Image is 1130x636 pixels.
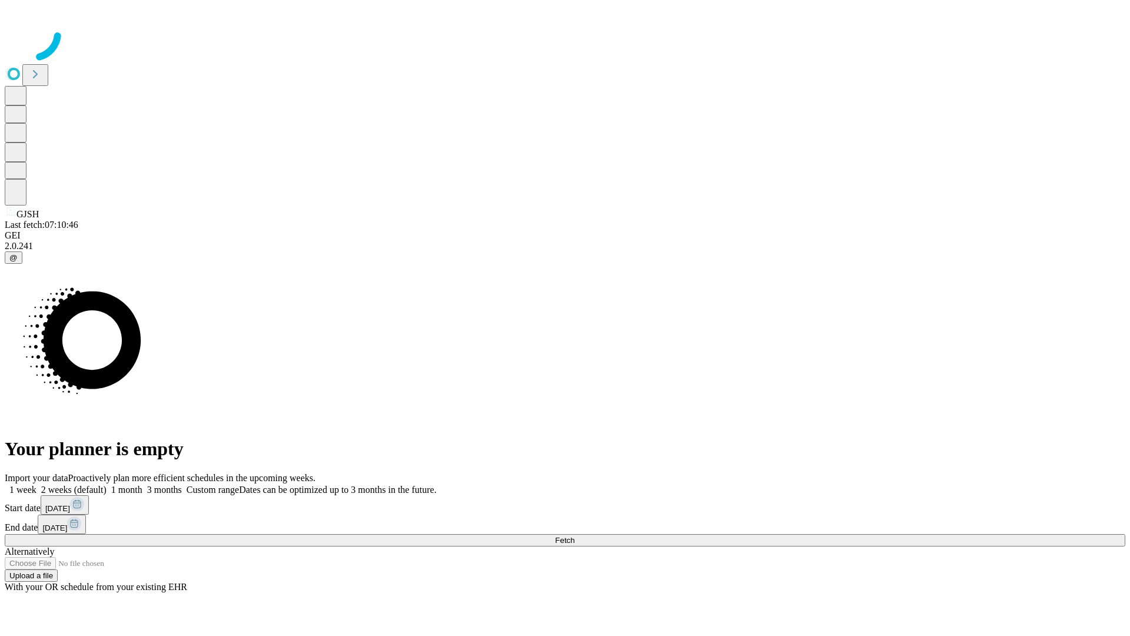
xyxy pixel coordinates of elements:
[187,485,239,495] span: Custom range
[5,220,78,230] span: Last fetch: 07:10:46
[111,485,142,495] span: 1 month
[41,485,107,495] span: 2 weeks (default)
[555,536,574,545] span: Fetch
[5,495,1125,515] div: Start date
[239,485,436,495] span: Dates can be optimized up to 3 months in the future.
[38,515,86,534] button: [DATE]
[5,473,68,483] span: Import your data
[5,582,187,592] span: With your OR schedule from your existing EHR
[5,438,1125,460] h1: Your planner is empty
[5,241,1125,251] div: 2.0.241
[9,253,18,262] span: @
[41,495,89,515] button: [DATE]
[16,209,39,219] span: GJSH
[5,546,54,556] span: Alternatively
[5,569,58,582] button: Upload a file
[42,524,67,532] span: [DATE]
[5,515,1125,534] div: End date
[9,485,36,495] span: 1 week
[5,251,22,264] button: @
[45,504,70,513] span: [DATE]
[5,230,1125,241] div: GEI
[5,534,1125,546] button: Fetch
[68,473,315,483] span: Proactively plan more efficient schedules in the upcoming weeks.
[147,485,182,495] span: 3 months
